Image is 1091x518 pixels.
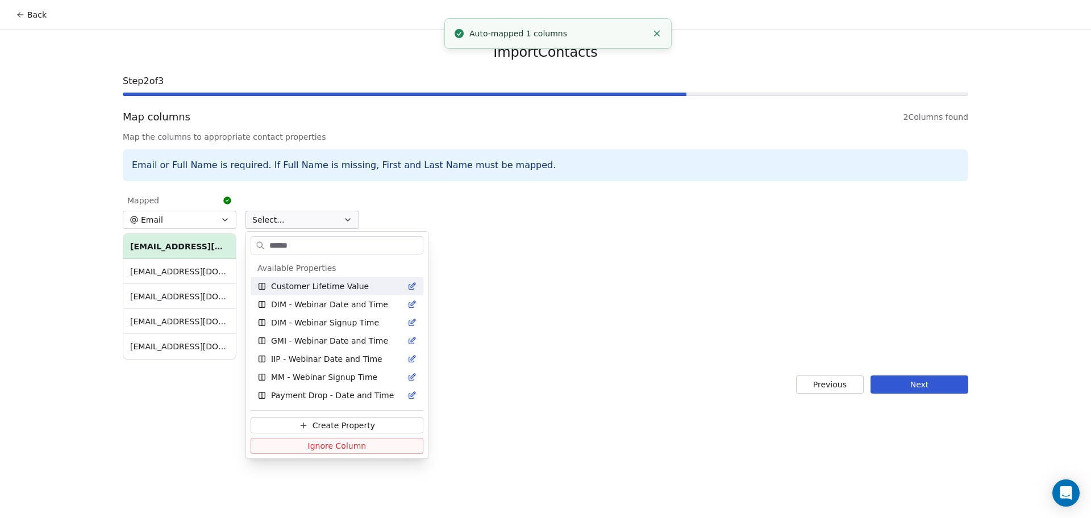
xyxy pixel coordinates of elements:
button: Ignore Column [251,438,423,454]
span: Ignore Column [308,440,367,452]
span: GMI - Webinar Date and Time [271,335,388,346]
span: Create Property [313,420,375,431]
span: DIM - Webinar Date and Time [271,299,388,310]
div: Suggestions [251,259,423,495]
span: IIP - Webinar Date and Time [271,353,382,365]
span: Payment Drop - Date and Time [271,390,394,401]
button: Create Property [251,417,423,433]
span: MM - Webinar Signup Time [271,371,377,383]
div: Auto-mapped 1 columns [469,28,647,40]
button: Close toast [649,26,664,41]
span: Customer Lifetime Value [271,281,369,292]
span: DIM - Webinar Signup Time [271,317,379,328]
span: Available Properties [257,262,336,274]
